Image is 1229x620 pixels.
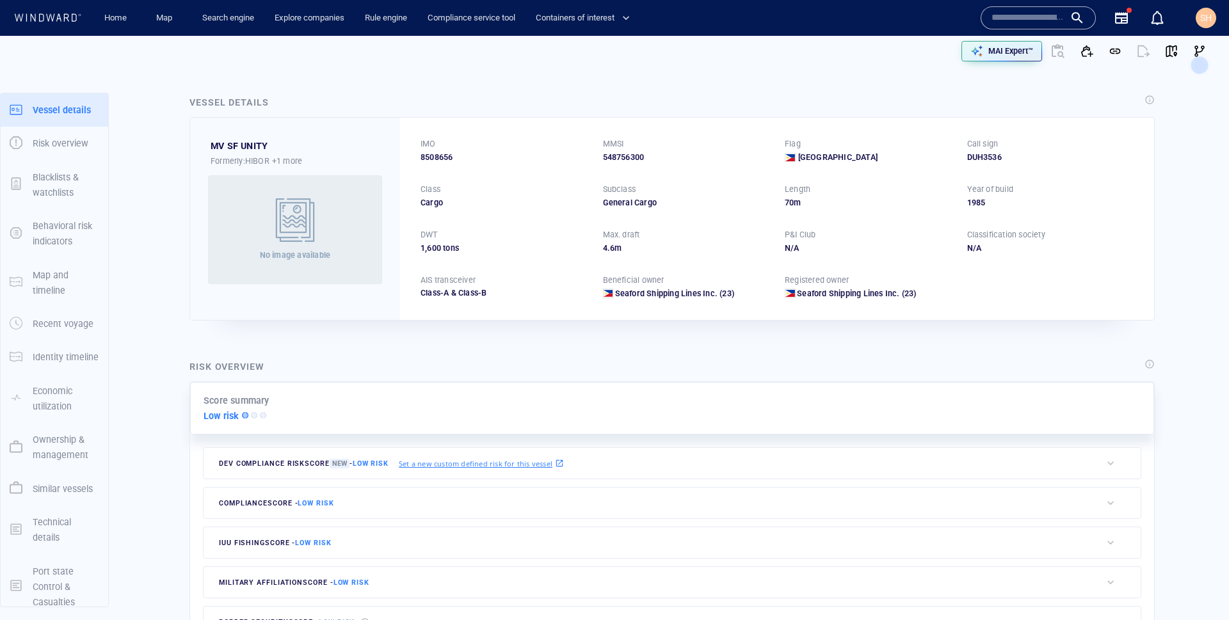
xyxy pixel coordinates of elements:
p: Set a new custom defined risk for this vessel [399,458,552,469]
button: MAI Expert™ [961,41,1042,61]
button: Map and timeline [1,258,108,308]
div: General Cargo [603,197,770,209]
iframe: Chat [1175,562,1219,610]
a: Home [99,7,132,29]
span: . [607,243,610,253]
span: 70 [785,198,794,207]
a: Technical details [1,523,108,535]
a: Map and timeline [1,276,108,288]
span: (23) [900,288,917,299]
a: Map [151,7,182,29]
p: Vessel details [33,102,91,118]
span: 4 [603,243,607,253]
p: P&I Club [785,229,816,241]
span: Seaford Shipping Lines Inc. [615,289,718,298]
button: Explore companies [269,7,349,29]
div: 1,600 tons [421,242,588,254]
button: Home [95,7,136,29]
button: Vessel details [1,93,108,127]
div: Notification center [1150,10,1165,26]
span: Low risk [295,539,331,547]
button: Blacklists & watchlists [1,161,108,210]
span: military affiliation score - [219,578,369,587]
button: Add to vessel list [1073,37,1101,65]
a: Behavioral risk indicators [1,227,108,239]
p: IMO [421,138,436,150]
button: SH [1193,5,1219,31]
p: +1 more [272,154,302,168]
span: & [451,288,456,298]
div: Cargo [421,197,588,209]
span: Low risk [353,459,389,468]
p: Score summary [204,393,269,408]
a: Seaford Shipping Lines Inc. (23) [615,288,734,299]
div: 1985 [967,197,1134,209]
span: (23) [718,288,734,299]
p: Classification society [967,229,1045,241]
div: Risk overview [189,359,264,374]
span: Low risk [333,578,369,587]
button: Port state Control & Casualties [1,555,108,619]
p: Recent voyage [33,316,93,331]
p: Beneficial owner [603,274,664,286]
a: Similar vessels [1,482,108,494]
p: Map and timeline [33,267,99,299]
span: Dev Compliance risk score - [219,459,389,468]
p: MMSI [603,138,624,150]
p: Similar vessels [33,481,93,497]
p: AIS transceiver [421,274,476,286]
span: 8508656 [421,152,453,163]
button: Behavioral risk indicators [1,209,108,258]
a: Port state Control & Casualties [1,580,108,592]
button: View on map [1157,37,1185,65]
div: DUH3536 [967,152,1134,163]
a: Compliance service tool [422,7,520,29]
p: Max. draft [603,229,640,241]
button: Similar vessels [1,472,108,505]
button: Containers of interest [531,7,641,29]
p: Call sign [967,138,999,150]
a: Ownership & management [1,441,108,453]
a: Vessel details [1,103,108,115]
p: MAI Expert™ [988,45,1033,57]
p: Low risk [204,408,239,424]
p: Registered owner [785,274,849,286]
button: Visual Link Analysis [1185,37,1214,65]
p: Risk overview [33,136,88,151]
p: DWT [421,229,438,241]
p: Flag [785,138,801,150]
p: Technical details [33,514,99,546]
span: No image available [260,250,331,260]
button: Risk overview [1,127,108,160]
a: Identity timeline [1,351,108,363]
span: Seaford Shipping Lines Inc. [797,289,899,298]
a: Set a new custom defined risk for this vessel [399,456,564,470]
p: Class [421,184,440,195]
a: Rule engine [360,7,412,29]
div: 548756300 [603,152,770,163]
a: Blacklists & watchlists [1,178,108,190]
span: m [614,243,622,253]
div: Vessel details [189,95,269,110]
span: New [330,459,349,468]
p: Ownership & management [33,432,99,463]
div: N/A [785,242,952,254]
span: IUU Fishing score - [219,539,332,547]
button: Search engine [197,7,259,29]
button: Economic utilization [1,374,108,424]
span: Low risk [298,499,333,507]
button: Get link [1101,37,1129,65]
span: compliance score - [219,499,334,507]
p: Behavioral risk indicators [33,218,99,250]
p: Year of build [967,184,1014,195]
a: Recent voyage [1,317,108,330]
span: Class-B [449,288,486,298]
p: Blacklists & watchlists [33,170,99,201]
div: Formerly: HIBOR [211,154,380,168]
span: SH [1200,13,1212,23]
a: Risk overview [1,137,108,149]
p: Economic utilization [33,383,99,415]
button: Ownership & management [1,423,108,472]
span: [GEOGRAPHIC_DATA] [798,152,878,163]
